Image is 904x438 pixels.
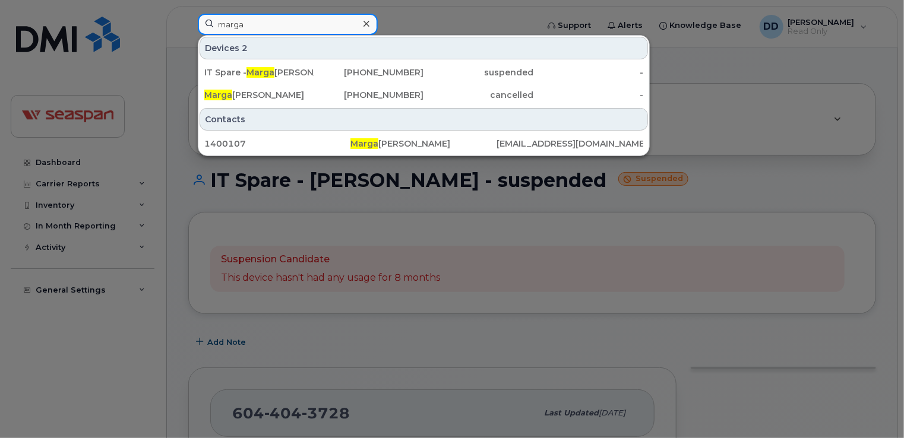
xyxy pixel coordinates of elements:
[200,37,648,59] div: Devices
[533,89,643,101] div: -
[200,84,648,106] a: Marga[PERSON_NAME][PHONE_NUMBER]cancelled-
[200,133,648,154] a: 1400107Marga[PERSON_NAME][EMAIL_ADDRESS][DOMAIN_NAME]
[314,89,424,101] div: [PHONE_NUMBER]
[350,138,497,150] div: [PERSON_NAME]
[424,66,534,78] div: suspended
[200,108,648,131] div: Contacts
[204,138,350,150] div: 1400107
[200,62,648,83] a: IT Spare -Marga[PERSON_NAME] - suspended[PHONE_NUMBER]suspended-
[350,138,378,149] span: Marga
[424,89,534,101] div: cancelled
[204,90,232,100] span: Marga
[497,138,643,150] div: [EMAIL_ADDRESS][DOMAIN_NAME]
[246,67,274,78] span: Marga
[204,66,314,78] div: IT Spare - [PERSON_NAME] - suspended
[314,66,424,78] div: [PHONE_NUMBER]
[204,89,314,101] div: [PERSON_NAME]
[242,42,248,54] span: 2
[533,66,643,78] div: -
